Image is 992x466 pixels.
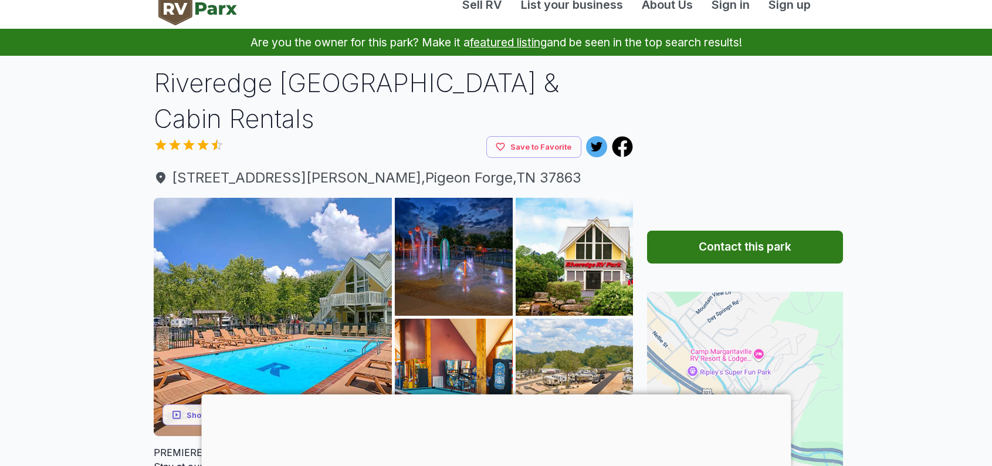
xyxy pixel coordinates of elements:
[154,65,634,136] h1: Riveredge [GEOGRAPHIC_DATA] & Cabin Rentals
[470,35,547,49] a: featured listing
[14,29,978,56] p: Are you the owner for this park? Make it a and be seen in the top search results!
[154,447,368,458] span: PREMIERE SMOKY MOUNTAIN CAMPING
[486,136,581,158] button: Save to Favorite
[154,167,634,188] a: [STREET_ADDRESS][PERSON_NAME],Pigeon Forge,TN 37863
[395,319,513,437] img: pho_201720567_04.jpg
[162,404,256,426] button: Show all photos
[647,231,843,264] button: Contact this park
[154,198,392,437] img: pho_201720567_01.jpg
[395,198,513,316] img: pho_201720567_02.jpg
[154,167,634,188] span: [STREET_ADDRESS][PERSON_NAME] , Pigeon Forge , TN 37863
[516,198,634,316] img: pho_201720567_03.jpg
[516,319,634,437] img: pho_201720567_05.jpg
[647,65,843,212] iframe: Advertisement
